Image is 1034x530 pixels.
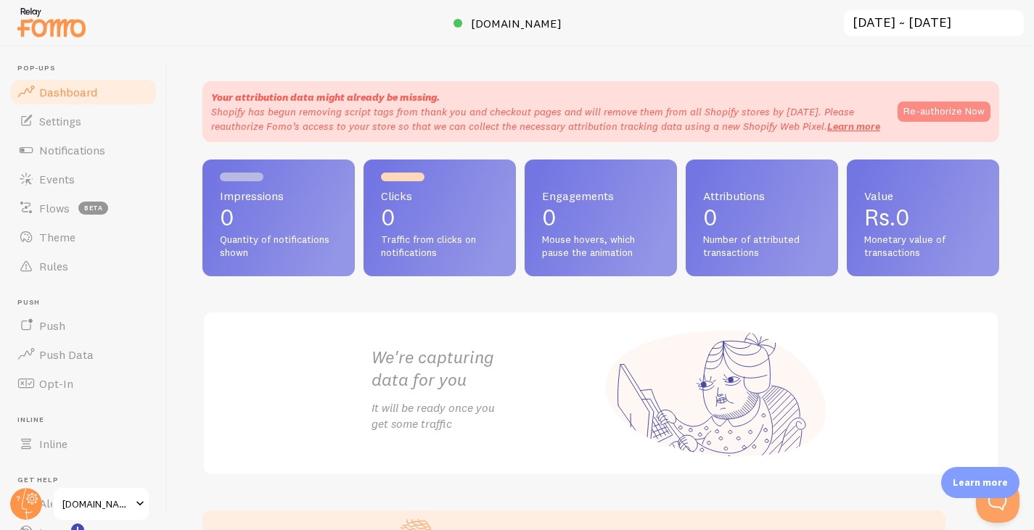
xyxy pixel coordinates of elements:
[17,298,158,307] span: Push
[381,206,498,229] p: 0
[39,172,75,186] span: Events
[39,114,81,128] span: Settings
[39,376,73,391] span: Opt-In
[39,347,94,362] span: Push Data
[220,190,337,202] span: Impressions
[17,476,158,485] span: Get Help
[220,206,337,229] p: 0
[211,104,883,133] p: Shopify has begun removing script tags from thank you and checkout pages and will remove them fro...
[381,190,498,202] span: Clicks
[9,165,158,194] a: Events
[220,233,337,259] span: Quantity of notifications shown
[39,230,75,244] span: Theme
[9,311,158,340] a: Push
[9,136,158,165] a: Notifications
[39,436,67,451] span: Inline
[372,399,601,433] p: It will be ready once you get some traffic
[39,143,105,157] span: Notifications
[953,476,1008,489] p: Learn more
[898,102,990,122] button: Re-authorize Now
[864,190,982,202] span: Value
[703,206,821,229] p: 0
[9,107,158,136] a: Settings
[941,467,1019,498] div: Learn more
[9,369,158,398] a: Opt-In
[9,429,158,458] a: Inline
[381,233,498,259] span: Traffic from clicks on notifications
[39,259,68,273] span: Rules
[542,190,660,202] span: Engagements
[542,233,660,259] span: Mouse hovers, which pause the animation
[15,4,88,41] img: fomo-relay-logo-orange.svg
[976,479,1019,523] iframe: Help Scout Beacon - Open
[864,233,982,259] span: Monetary value of transactions
[39,85,97,99] span: Dashboard
[9,223,158,252] a: Theme
[17,64,158,73] span: Pop-ups
[52,486,150,521] a: [DOMAIN_NAME]
[703,233,821,259] span: Number of attributed transactions
[9,252,158,281] a: Rules
[78,202,108,215] span: beta
[703,190,821,202] span: Attributions
[542,206,660,229] p: 0
[17,415,158,425] span: Inline
[62,495,131,513] span: [DOMAIN_NAME]
[864,203,910,231] span: Rs.0
[372,346,601,391] h2: We're capturing data for you
[9,194,158,223] a: Flows beta
[827,120,880,133] a: Learn more
[39,201,70,215] span: Flows
[9,340,158,369] a: Push Data
[9,78,158,107] a: Dashboard
[211,91,440,104] strong: Your attribution data might already be missing.
[39,318,65,333] span: Push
